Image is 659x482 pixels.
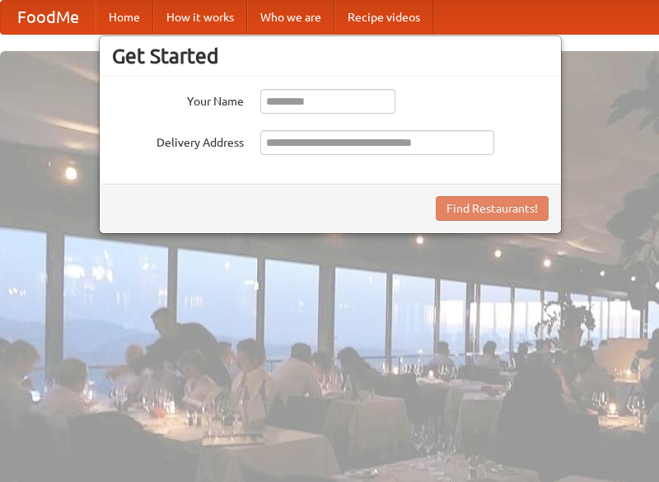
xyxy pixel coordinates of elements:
a: How it works [153,1,247,34]
button: Find Restaurants! [436,196,549,221]
label: Your Name [112,89,244,110]
label: Delivery Address [112,130,244,151]
a: Home [96,1,153,34]
a: Who we are [247,1,334,34]
a: FoodMe [1,1,96,34]
a: Recipe videos [334,1,433,34]
h3: Get Started [112,44,549,68]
